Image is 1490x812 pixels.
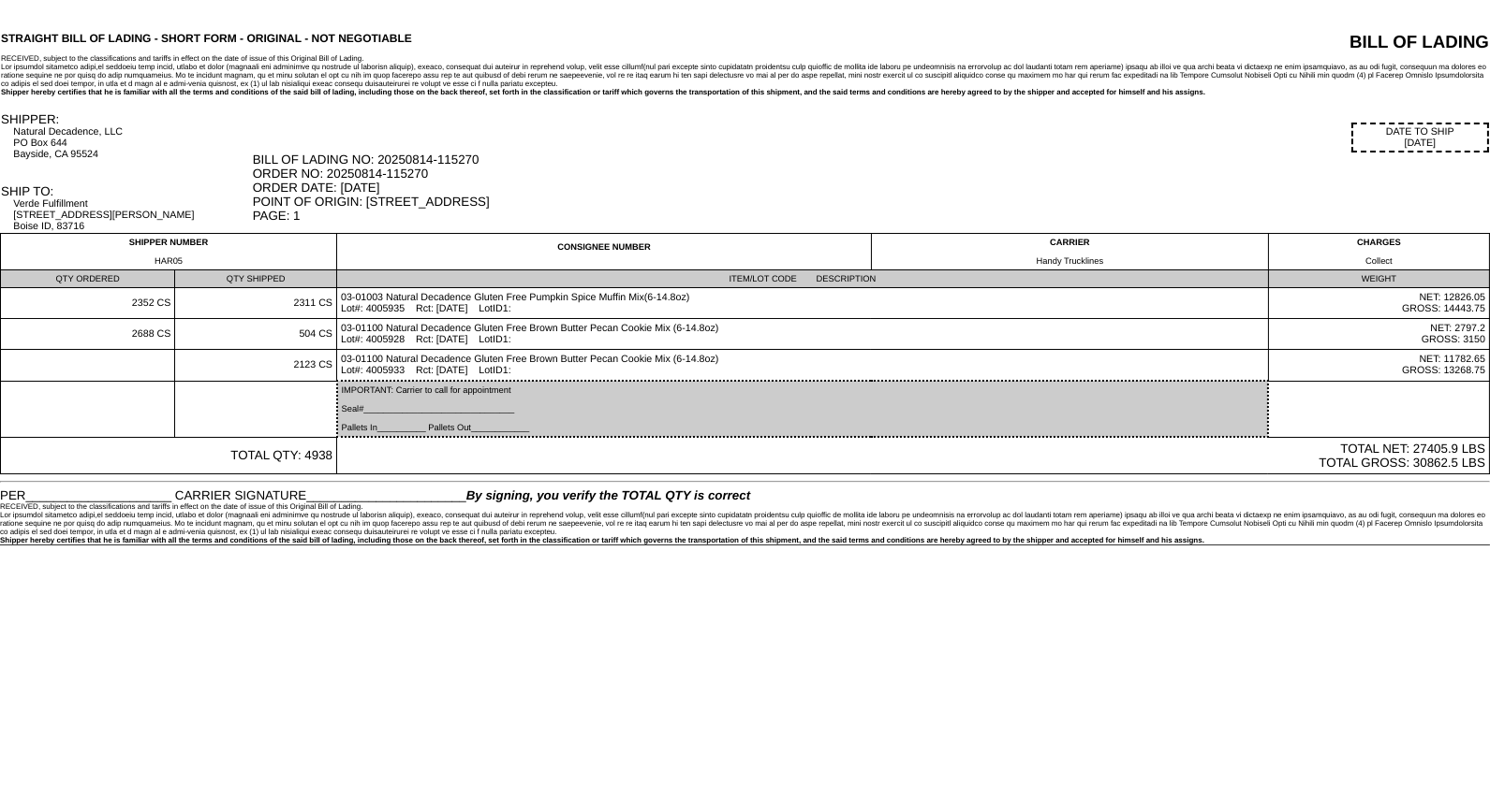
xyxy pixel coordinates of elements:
td: CARRIER [871,234,1268,270]
div: SHIPPER: [1,112,251,126]
td: SHIPPER NUMBER [1,234,337,270]
td: 03-01100 Natural Decadence Gluten Free Brown Butter Pecan Cookie Mix (6-14.8oz) Lot#: 4005933 Rct... [337,350,1269,382]
td: NET: 11782.65 GROSS: 13268.75 [1268,350,1489,382]
td: NET: 12826.05 GROSS: 14443.75 [1268,288,1489,319]
td: ITEM/LOT CODE DESCRIPTION [337,270,1269,288]
span: By signing, you verify the TOTAL QTY is correct [466,488,750,502]
td: CONSIGNEE NUMBER [337,234,872,270]
td: 2311 CS [175,288,337,319]
td: IMPORTANT: Carrier to call for appointment Seal#_______________________________ Pallets In_______... [337,381,1269,437]
td: 2688 CS [1,319,175,350]
td: 03-01100 Natural Decadence Gluten Free Brown Butter Pecan Cookie Mix (6-14.8oz) Lot#: 4005928 Rct... [337,319,1269,350]
div: Collect [1273,256,1485,266]
td: TOTAL NET: 27405.9 LBS TOTAL GROSS: 30862.5 LBS [337,437,1490,474]
div: BILL OF LADING [1092,32,1489,52]
td: CHARGES [1268,234,1489,270]
td: WEIGHT [1268,270,1489,288]
td: 2123 CS [175,350,337,382]
td: 504 CS [175,319,337,350]
div: DATE TO SHIP [DATE] [1351,123,1489,152]
td: TOTAL QTY: 4938 [1,437,337,474]
div: Verde Fulfillment [STREET_ADDRESS][PERSON_NAME] Boise ID, 83716 [13,198,250,232]
div: BILL OF LADING NO: 20250814-115270 ORDER NO: 20250814-115270 ORDER DATE: [DATE] POINT OF ORIGIN: ... [253,152,1489,223]
div: Shipper hereby certifies that he is familiar with all the terms and conditions of the said bill o... [1,88,1489,96]
div: Handy Trucklines [876,256,1264,266]
td: 03-01003 Natural Decadence Gluten Free Pumpkin Spice Muffin Mix(6-14.8oz) Lot#: 4005935 Rct: [DAT... [337,288,1269,319]
td: NET: 2797.2 GROSS: 3150 [1268,319,1489,350]
td: 2352 CS [1,288,175,319]
div: SHIP TO: [1,184,251,198]
td: QTY SHIPPED [175,270,337,288]
div: Natural Decadence, LLC PO Box 644 Bayside, CA 95524 [13,126,250,160]
td: QTY ORDERED [1,270,175,288]
div: HAR05 [5,256,332,266]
